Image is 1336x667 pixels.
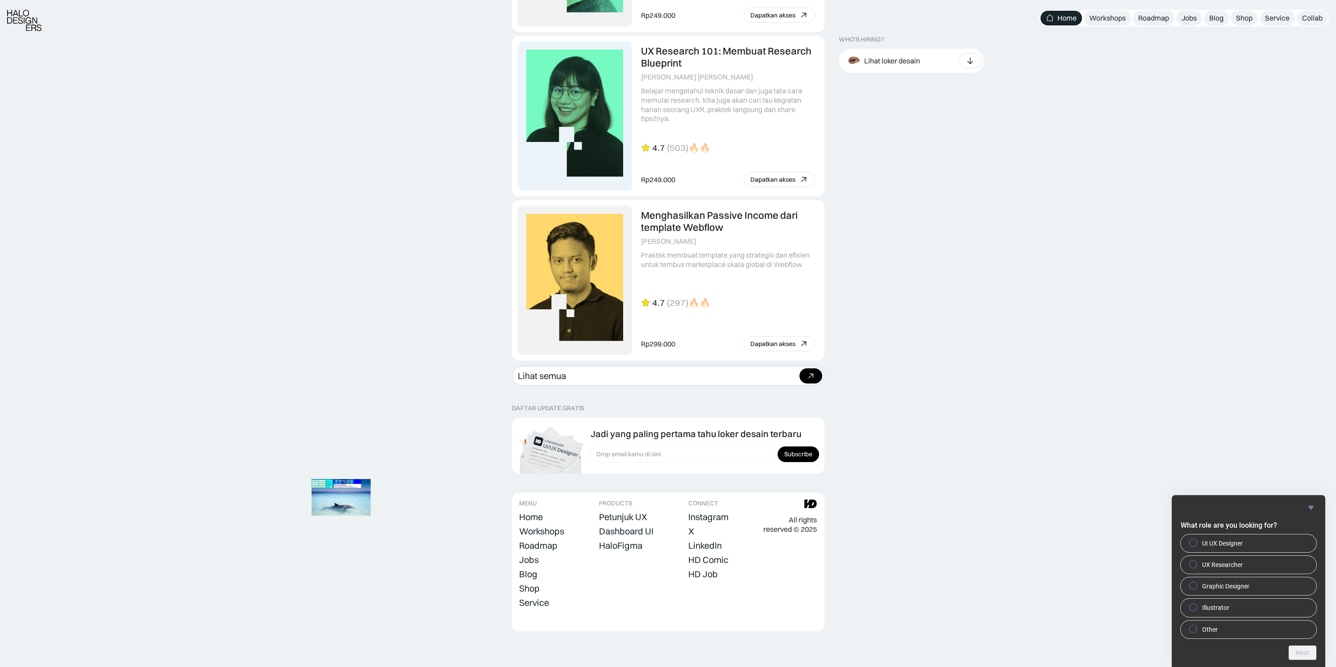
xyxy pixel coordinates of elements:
[1181,534,1316,638] div: What role are you looking for?
[512,366,824,386] a: Lihat semua
[599,512,647,522] div: Petunjuk UX
[688,540,722,551] div: LinkedIn
[519,583,540,594] div: Shop
[641,175,675,184] div: Rp249.000
[744,8,815,23] a: Dapatkan akses
[1260,11,1295,25] a: Service
[599,539,642,552] a: HaloFigma
[1204,11,1229,25] a: Blog
[1089,13,1126,23] div: Workshops
[1202,603,1229,612] span: Illustrator
[839,36,884,43] div: WHO’S HIRING?
[591,446,819,463] form: Form Subscription
[599,500,632,507] div: PRODUCTS
[1289,646,1316,660] button: Next question
[688,554,728,566] a: HD Comic
[750,176,795,183] div: Dapatkan akses
[1202,625,1218,634] span: Other
[688,568,718,580] a: HD Job
[1306,502,1316,513] button: Hide survey
[744,336,815,351] a: Dapatkan akses
[519,597,549,608] div: Service
[512,404,584,412] div: DAFTAR UPDATE GRATIS
[688,526,694,537] div: X
[599,526,653,537] div: Dashboard UI
[519,511,543,523] a: Home
[641,339,675,349] div: Rp299.000
[591,429,801,439] div: Jadi yang paling pertama tahu loker desain terbaru
[1209,13,1224,23] div: Blog
[763,515,817,534] div: All rights reserved © 2025
[688,525,694,538] a: X
[518,371,566,381] div: Lihat semua
[599,540,642,551] div: HaloFigma
[519,554,539,566] a: Jobs
[1202,539,1243,548] span: UI UX Designer
[599,525,653,538] a: Dashboard UI
[1297,11,1328,25] a: Collab
[1202,560,1243,569] span: UX Researcher
[1057,13,1077,23] div: Home
[519,512,543,522] div: Home
[519,582,540,595] a: Shop
[688,554,728,565] div: HD Comic
[519,539,558,552] a: Roadmap
[864,56,920,65] div: Lihat loker desain
[688,569,718,579] div: HD Job
[1138,13,1169,23] div: Roadmap
[519,596,549,609] a: Service
[1182,13,1197,23] div: Jobs
[1231,11,1258,25] a: Shop
[519,500,537,507] div: MENU
[778,446,819,462] input: Subscribe
[519,526,564,537] div: Workshops
[688,512,728,522] div: Instagram
[519,525,564,538] a: Workshops
[519,569,537,579] div: Blog
[1265,13,1290,23] div: Service
[1176,11,1202,25] a: Jobs
[599,511,647,523] a: Petunjuk UX
[519,568,537,580] a: Blog
[1181,502,1316,660] div: What role are you looking for?
[744,172,815,187] a: Dapatkan akses
[688,511,728,523] a: Instagram
[519,540,558,551] div: Roadmap
[688,539,722,552] a: LinkedIn
[1181,520,1316,531] h2: What role are you looking for?
[750,340,795,348] div: Dapatkan akses
[591,446,774,463] input: Drop email kamu di sini
[750,12,795,19] div: Dapatkan akses
[688,500,718,507] div: CONNECT
[1040,11,1082,25] a: Home
[641,11,675,20] div: Rp249.000
[1202,582,1249,591] span: Graphic Designer
[1133,11,1174,25] a: Roadmap
[1302,13,1323,23] div: Collab
[519,554,539,565] div: Jobs
[1084,11,1131,25] a: Workshops
[1236,13,1253,23] div: Shop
